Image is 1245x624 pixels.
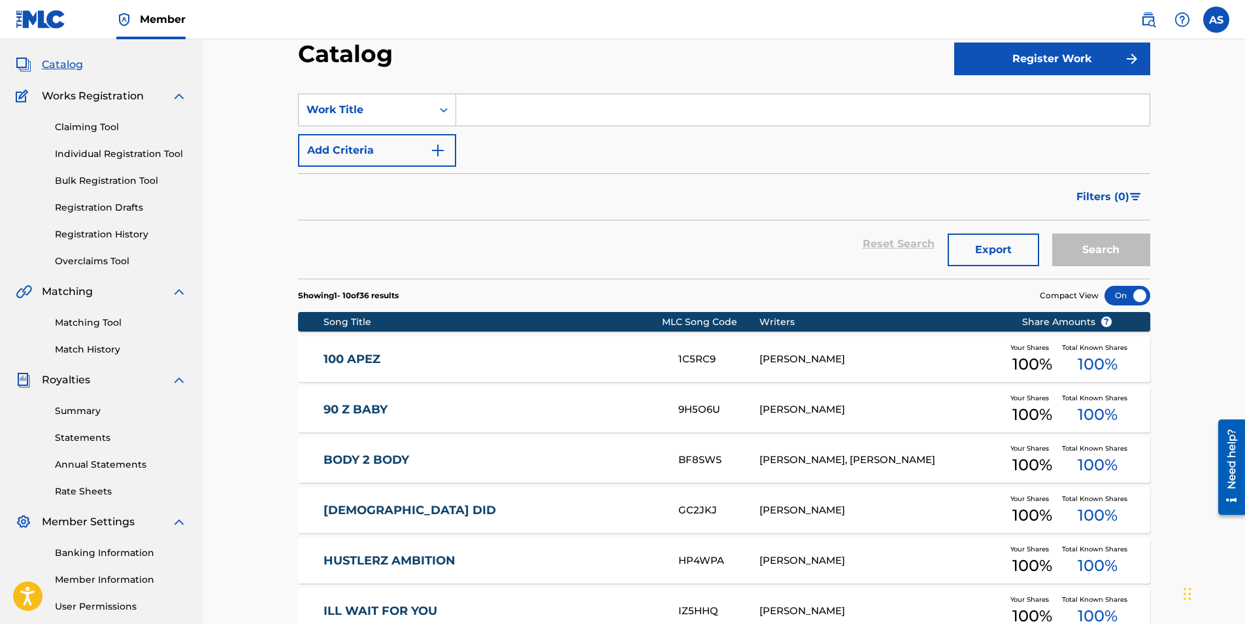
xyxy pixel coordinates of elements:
div: Song Title [324,315,663,329]
img: Royalties [16,372,31,388]
span: Total Known Shares [1062,343,1133,353]
div: User Menu [1203,7,1229,33]
span: Royalties [42,372,90,388]
a: Bulk Registration Tool [55,174,187,188]
p: Showing 1 - 10 of 36 results [298,290,399,302]
span: Total Known Shares [1062,544,1133,554]
div: Work Title [307,102,424,118]
span: 100 % [1012,353,1052,376]
a: Rate Sheets [55,485,187,498]
a: SummarySummary [16,26,95,41]
span: Filters ( 0 ) [1076,189,1129,205]
img: expand [171,284,187,300]
a: ILL WAIT FOR YOU [324,604,661,619]
span: 100 % [1078,403,1118,426]
span: Compact View [1040,290,1099,302]
span: 100 % [1012,453,1052,477]
a: Member Information [55,573,187,587]
div: IZ5HHQ [678,604,759,619]
a: Registration History [55,228,187,241]
div: Drag [1184,574,1191,614]
img: 9d2ae6d4665cec9f34b9.svg [430,143,446,158]
span: Your Shares [1010,494,1054,504]
a: BODY 2 BODY [324,453,661,468]
a: [DEMOGRAPHIC_DATA] DID [324,503,661,518]
a: Registration Drafts [55,201,187,215]
span: Your Shares [1010,544,1054,554]
span: Catalog [42,57,83,73]
img: Top Rightsholder [116,12,132,27]
a: Statements [55,431,187,445]
span: Your Shares [1010,343,1054,353]
span: Share Amounts [1022,315,1112,329]
span: 100 % [1012,554,1052,578]
span: Your Shares [1010,595,1054,604]
span: 100 % [1078,554,1118,578]
span: Member [140,12,186,27]
div: [PERSON_NAME] [759,352,1003,367]
div: [PERSON_NAME] [759,604,1003,619]
img: Works Registration [16,88,33,104]
span: 100 % [1078,353,1118,376]
span: Total Known Shares [1062,494,1133,504]
a: 100 APEZ [324,352,661,367]
span: Your Shares [1010,443,1054,453]
div: Help [1169,7,1195,33]
a: Annual Statements [55,458,187,472]
form: Search Form [298,94,1150,279]
img: filter [1130,193,1141,201]
a: Match History [55,343,187,356]
span: 100 % [1012,504,1052,527]
button: Add Criteria [298,134,456,167]
div: [PERSON_NAME], [PERSON_NAME] [759,453,1003,468]
iframe: Chat Widget [1180,561,1245,624]
img: expand [171,514,187,530]
img: Matching [16,284,32,300]
span: 100 % [1012,403,1052,426]
div: MLC Song Code [662,315,759,329]
img: MLC Logo [16,10,66,29]
a: Claiming Tool [55,120,187,134]
iframe: Resource Center [1208,415,1245,520]
div: BF8SWS [678,453,759,468]
span: Matching [42,284,93,300]
img: search [1140,12,1156,27]
div: Writers [759,315,1003,329]
div: 9H5O6U [678,402,759,417]
div: [PERSON_NAME] [759,553,1003,568]
a: HUSTLERZ AMBITION [324,553,661,568]
img: expand [171,88,187,104]
img: f7272a7cc735f4ea7f67.svg [1124,51,1140,67]
span: Total Known Shares [1062,595,1133,604]
h2: Catalog [298,39,399,69]
span: Total Known Shares [1062,443,1133,453]
a: Banking Information [55,546,187,560]
a: Overclaims Tool [55,254,187,268]
a: User Permissions [55,600,187,614]
a: Public Search [1135,7,1161,33]
a: Matching Tool [55,316,187,330]
button: Filters (0) [1069,181,1150,213]
a: CatalogCatalog [16,57,83,73]
a: 90 Z BABY [324,402,661,417]
span: Member Settings [42,514,135,530]
div: [PERSON_NAME] [759,503,1003,518]
span: ? [1101,317,1112,327]
div: [PERSON_NAME] [759,402,1003,417]
span: Works Registration [42,88,144,104]
img: Member Settings [16,514,31,530]
span: Your Shares [1010,393,1054,403]
img: help [1174,12,1190,27]
div: HP4WPA [678,553,759,568]
img: Catalog [16,57,31,73]
button: Register Work [954,43,1150,75]
div: 1C5RC9 [678,352,759,367]
span: Total Known Shares [1062,393,1133,403]
button: Export [948,234,1039,266]
a: Summary [55,404,187,418]
div: GC2JKJ [678,503,759,518]
span: 100 % [1078,453,1118,477]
